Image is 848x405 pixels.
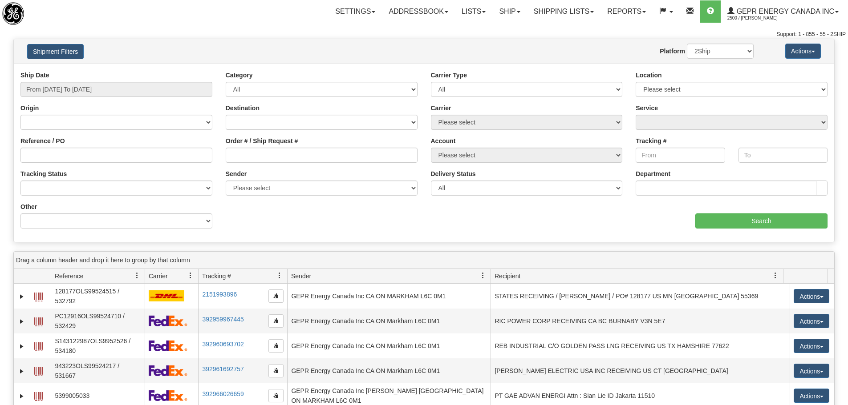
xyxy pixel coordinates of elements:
[287,358,491,383] td: GEPR Energy Canada Inc CA ON Markham L6C 0M1
[145,269,198,284] th: Press ctrl + space to group
[329,0,382,23] a: Settings
[287,309,491,333] td: GEPR Energy Canada Inc CA ON Markham L6C 0M1
[202,291,237,298] a: 2151993896
[34,338,43,353] a: Label
[20,202,37,211] label: Other
[2,2,24,25] img: logo2500.jpg
[17,292,26,301] a: Expand
[636,169,670,178] label: Department
[226,136,298,145] label: Order # / Ship Request #
[202,390,243,397] a: 392966026659
[431,169,476,178] label: Delivery Status
[794,364,829,378] button: Actions
[149,272,168,281] span: Carrier
[2,31,846,38] div: Support: 1 - 855 - 55 - 2SHIP
[17,317,26,326] a: Expand
[27,44,84,59] button: Shipment Filters
[455,0,492,23] a: Lists
[794,389,829,403] button: Actions
[202,272,231,281] span: Tracking #
[51,358,145,383] td: 943223OLS99524217 / 531667
[783,269,828,284] th: Press ctrl + space to group
[287,269,491,284] th: Press ctrl + space to group
[149,390,187,401] img: 2 - FedEx Express®
[636,104,658,112] label: Service
[695,213,828,229] input: Search
[794,289,829,303] button: Actions
[268,339,284,353] button: Copy to clipboard
[202,316,243,323] a: 392959967445
[660,47,685,56] label: Platform
[491,284,790,309] td: STATES RECEIVING / [PERSON_NAME] / PO# 128177 US MN [GEOGRAPHIC_DATA] 55369
[491,309,790,333] td: RIC POWER CORP RECEIVING CA BC BURNABY V3N 5E7
[149,340,187,351] img: 2 - FedEx Express®
[14,252,834,269] div: grid grouping header
[721,0,845,23] a: GEPR Energy Canada Inc 2500 / [PERSON_NAME]
[492,0,527,23] a: Ship
[51,309,145,333] td: PC12916OLS99524710 / 532429
[431,71,467,80] label: Carrier Type
[130,268,145,283] a: Reference filter column settings
[202,365,243,373] a: 392961692757
[268,289,284,303] button: Copy to clipboard
[183,268,198,283] a: Carrier filter column settings
[794,314,829,328] button: Actions
[51,284,145,309] td: 128177OLS99524515 / 532792
[55,272,84,281] span: Reference
[287,284,491,309] td: GEPR Energy Canada Inc CA ON MARKHAM L6C 0M1
[382,0,455,23] a: Addressbook
[51,333,145,358] td: S143122987OLS9952526 / 534180
[431,104,451,112] label: Carrier
[828,157,847,248] iframe: chat widget
[226,104,260,112] label: Destination
[636,136,666,145] label: Tracking #
[491,358,790,383] td: [PERSON_NAME] ELECTRIC USA INC RECEIVING US CT [GEOGRAPHIC_DATA]
[34,289,43,303] a: Label
[198,269,287,284] th: Press ctrl + space to group
[785,44,821,59] button: Actions
[268,314,284,328] button: Copy to clipboard
[149,315,187,326] img: 2 - FedEx Express®
[17,392,26,401] a: Expand
[34,388,43,402] a: Label
[34,313,43,328] a: Label
[268,389,284,402] button: Copy to clipboard
[600,0,653,23] a: Reports
[268,364,284,377] button: Copy to clipboard
[734,8,834,15] span: GEPR Energy Canada Inc
[226,169,247,178] label: Sender
[527,0,600,23] a: Shipping lists
[636,71,661,80] label: Location
[34,363,43,377] a: Label
[20,104,39,112] label: Origin
[30,269,51,284] th: Press ctrl + space to group
[495,272,520,281] span: Recipient
[17,367,26,376] a: Expand
[794,339,829,353] button: Actions
[431,136,456,145] label: Account
[20,71,49,80] label: Ship Date
[768,268,783,283] a: Recipient filter column settings
[287,333,491,358] td: GEPR Energy Canada Inc CA ON Markham L6C 0M1
[491,269,783,284] th: Press ctrl + space to group
[226,71,253,80] label: Category
[149,365,187,376] img: 2 - FedEx Express®
[202,341,243,348] a: 392960693702
[636,148,725,163] input: From
[17,342,26,351] a: Expand
[149,290,184,301] img: 7 - DHL_Worldwide
[20,169,67,178] label: Tracking Status
[51,269,145,284] th: Press ctrl + space to group
[272,268,287,283] a: Tracking # filter column settings
[491,333,790,358] td: REB INDUSTRIAL C/O GOLDEN PASS LNG RECEIVING US TX HAMSHIRE 77622
[475,268,491,283] a: Sender filter column settings
[727,14,794,23] span: 2500 / [PERSON_NAME]
[20,136,65,145] label: Reference / PO
[738,148,828,163] input: To
[291,272,311,281] span: Sender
